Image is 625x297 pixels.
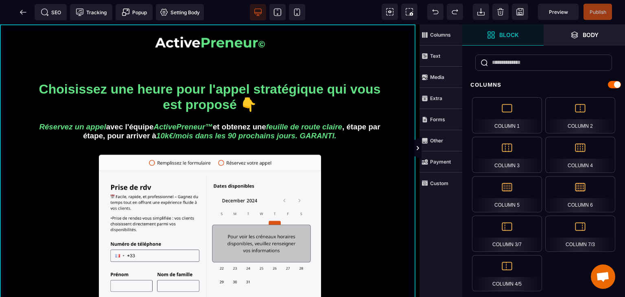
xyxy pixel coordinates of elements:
span: Other [420,130,462,151]
span: Clear [492,4,509,20]
div: Column 1 [472,97,542,133]
span: Screenshot [401,4,417,20]
span: Popup [122,8,147,16]
h1: Choisissez une heure pour l'appel stratégique qui vous est proposé 👇 [39,53,381,92]
img: 7b87ecaa6c95394209cf9458865daa2d_ActivePreneur%C2%A9.png [155,12,265,23]
strong: Block [499,32,519,38]
span: View mobile [289,4,305,20]
span: Publish [590,9,606,15]
span: Preview [549,9,568,15]
span: View desktop [250,4,266,20]
div: Column 4/5 [472,255,542,291]
span: Payment [420,151,462,173]
span: Save [583,4,612,20]
div: Column 7/3 [545,216,615,252]
span: Forms [420,109,462,130]
span: Open Layers [544,24,625,46]
span: Preview [538,4,579,20]
h3: avec l'équipe et obtenez une , étape par étape, pour arriver à [39,96,381,118]
span: Save [512,4,528,20]
span: Setting Body [160,8,200,16]
span: Columns [420,24,462,46]
strong: Media [430,74,444,80]
span: Text [420,46,462,67]
div: Column 5 [472,176,542,212]
span: Favicon [156,4,204,20]
span: Redo [447,4,463,20]
div: Columns [462,77,625,92]
div: Mở cuộc trò chuyện [591,264,615,289]
div: Column 3 [472,137,542,173]
div: Column 2 [545,97,615,133]
i: feuille de route claire [266,98,342,107]
strong: Columns [430,32,451,38]
span: Media [420,67,462,88]
span: Extra [420,88,462,109]
div: Column 4 [545,137,615,173]
span: View tablet [269,4,286,20]
strong: Other [430,138,443,144]
i: ActivePreneur™ [153,98,213,107]
span: Open Import Webpage [473,4,489,20]
span: Seo meta data [35,4,67,20]
strong: Body [583,32,599,38]
strong: Payment [430,159,451,165]
strong: Forms [430,116,445,122]
span: Tracking [76,8,107,16]
strong: Extra [430,95,442,101]
span: View components [382,4,398,20]
span: Custom Block [420,173,462,194]
span: Toggle Views [462,136,470,161]
strong: Custom [430,180,448,186]
span: Undo [427,4,444,20]
div: Column 6 [545,176,615,212]
span: Create Alert Modal [116,4,153,20]
i: Réservez un appel [39,98,106,107]
span: SEO [41,8,61,16]
div: Column 3/7 [472,216,542,252]
span: Tracking code [70,4,112,20]
strong: Text [430,53,440,59]
span: Back [15,4,31,20]
i: 10k€/mois dans les 90 prochains jours. GARANTI. [156,107,337,116]
span: Open Blocks [462,24,544,46]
